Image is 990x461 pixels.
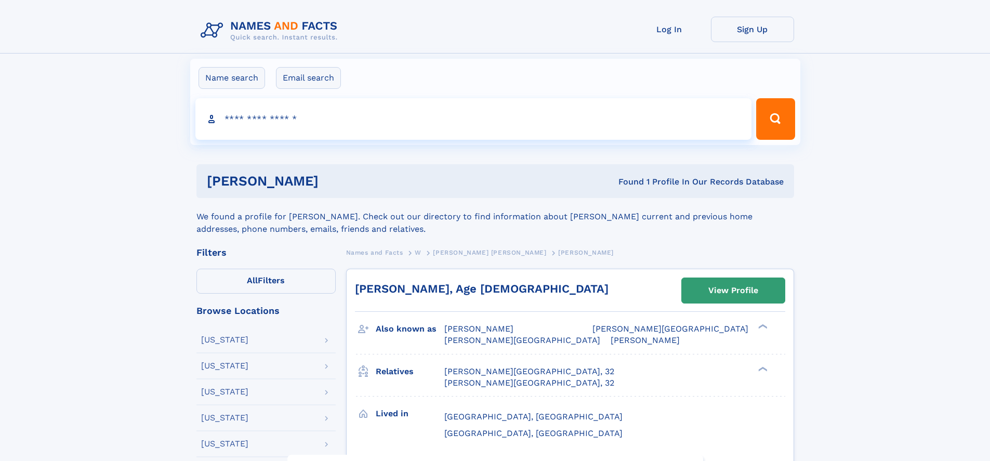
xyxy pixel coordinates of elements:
[415,249,421,256] span: W
[201,388,248,396] div: [US_STATE]
[611,335,680,345] span: [PERSON_NAME]
[196,248,336,257] div: Filters
[444,377,614,389] a: [PERSON_NAME][GEOGRAPHIC_DATA], 32
[196,17,346,45] img: Logo Names and Facts
[415,246,421,259] a: W
[201,414,248,422] div: [US_STATE]
[355,282,609,295] a: [PERSON_NAME], Age [DEMOGRAPHIC_DATA]
[682,278,785,303] a: View Profile
[444,412,623,422] span: [GEOGRAPHIC_DATA], [GEOGRAPHIC_DATA]
[201,336,248,344] div: [US_STATE]
[376,363,444,380] h3: Relatives
[346,246,403,259] a: Names and Facts
[444,366,614,377] a: [PERSON_NAME][GEOGRAPHIC_DATA], 32
[196,198,794,235] div: We found a profile for [PERSON_NAME]. Check out our directory to find information about [PERSON_N...
[376,405,444,423] h3: Lived in
[711,17,794,42] a: Sign Up
[756,365,768,372] div: ❯
[444,428,623,438] span: [GEOGRAPHIC_DATA], [GEOGRAPHIC_DATA]
[468,176,784,188] div: Found 1 Profile In Our Records Database
[196,269,336,294] label: Filters
[376,320,444,338] h3: Also known as
[592,324,748,334] span: [PERSON_NAME][GEOGRAPHIC_DATA]
[756,323,768,330] div: ❯
[276,67,341,89] label: Email search
[433,246,546,259] a: [PERSON_NAME] [PERSON_NAME]
[708,279,758,302] div: View Profile
[433,249,546,256] span: [PERSON_NAME] [PERSON_NAME]
[444,324,513,334] span: [PERSON_NAME]
[196,306,336,315] div: Browse Locations
[247,275,258,285] span: All
[201,362,248,370] div: [US_STATE]
[558,249,614,256] span: [PERSON_NAME]
[444,335,600,345] span: [PERSON_NAME][GEOGRAPHIC_DATA]
[207,175,469,188] h1: [PERSON_NAME]
[756,98,795,140] button: Search Button
[201,440,248,448] div: [US_STATE]
[199,67,265,89] label: Name search
[195,98,752,140] input: search input
[628,17,711,42] a: Log In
